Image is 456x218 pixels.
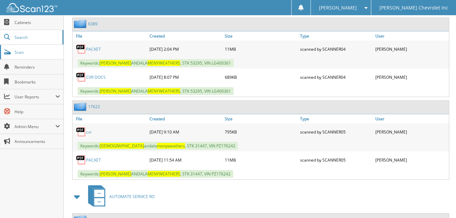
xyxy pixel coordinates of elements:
a: AUTOMATE SERVICE RO [84,183,155,210]
div: scanned by SCANNER04 [298,70,374,84]
iframe: Chat Widget [422,186,456,218]
span: MENYWEATHERS [147,171,180,177]
span: User Reports [15,94,55,100]
span: AUTOMATE SERVICE RO [109,194,155,199]
a: Size [223,31,298,41]
span: Scan [15,49,60,55]
span: Reminders [15,64,60,70]
div: scanned by SCANNER04 [298,42,374,56]
a: Size [223,114,298,123]
span: Keywords: ANDALA , STK 31447, VIN PZ176242 [78,170,233,178]
span: [PERSON_NAME] [100,60,131,66]
img: folder2.png [74,20,88,28]
span: MENYWEATHERS [147,60,180,66]
div: [PERSON_NAME] [374,70,449,84]
a: 6389 [88,21,98,27]
span: [PERSON_NAME] [319,6,357,10]
div: scanned by SCANNER05 [298,153,374,167]
div: [DATE] 8:07 PM [148,70,223,84]
img: scan123-logo-white.svg [7,3,57,12]
img: PDF.png [76,72,86,82]
a: 17623 [88,104,100,110]
div: [PERSON_NAME] [374,153,449,167]
a: Created [148,31,223,41]
span: [PERSON_NAME] [100,88,131,94]
a: Type [298,114,374,123]
a: File [73,114,148,123]
span: menyweathers [157,143,185,149]
a: cvr [86,129,92,135]
div: scanned by SCANNER05 [298,125,374,139]
a: File [73,31,148,41]
a: CVR DOCS [86,74,106,80]
span: [PERSON_NAME] Chevrolet Inc [379,6,448,10]
span: Help [15,109,60,115]
span: Admin Menu [15,124,55,129]
a: User [374,31,449,41]
img: PDF.png [76,127,86,137]
span: Bookmarks [15,79,60,85]
span: Announcements [15,139,60,144]
div: 11MB [223,42,298,56]
div: [PERSON_NAME] [374,42,449,56]
img: PDF.png [76,44,86,54]
div: 689KB [223,70,298,84]
div: [DATE] 11:54 AM [148,153,223,167]
div: [DATE] 2:04 PM [148,42,223,56]
span: MENYWEATHERS [147,88,180,94]
span: [DEMOGRAPHIC_DATA] [100,143,144,149]
a: User [374,114,449,123]
a: PACKET [86,46,101,52]
span: Keywords: ANDALA , STK 53295, VIN LG400361 [78,59,234,67]
span: [PERSON_NAME] [100,171,131,177]
a: Type [298,31,374,41]
a: Created [148,114,223,123]
a: PACKET [86,157,101,163]
span: Search [15,34,59,40]
span: Cabinets [15,20,60,25]
img: PDF.png [76,155,86,165]
img: folder2.png [74,102,88,111]
div: [PERSON_NAME] [374,125,449,139]
span: Keywords: andala , STK 31447, VIN PZ176242 [78,142,238,150]
div: 11MB [223,153,298,167]
div: 795KB [223,125,298,139]
span: Keywords: ANDALA , STK 53295, VIN LG400361 [78,87,234,95]
div: [DATE] 9:10 AM [148,125,223,139]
